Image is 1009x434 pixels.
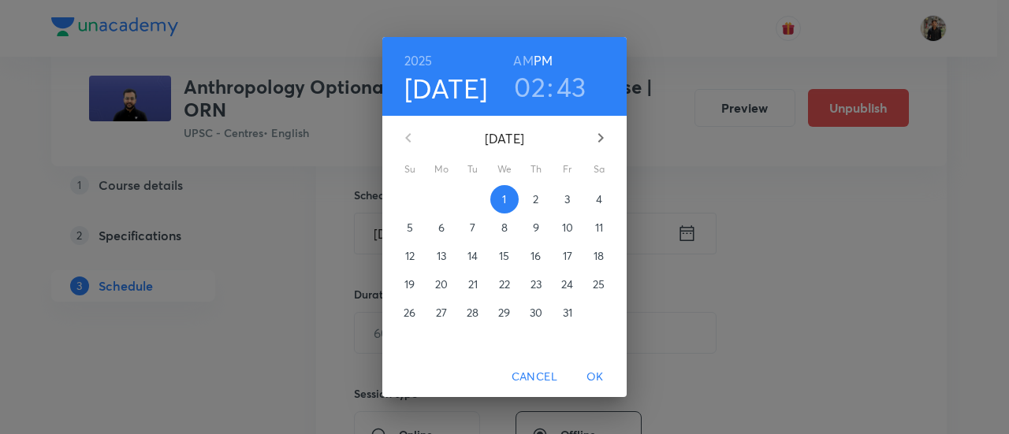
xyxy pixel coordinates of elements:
button: 02 [514,70,545,103]
button: 5 [396,213,424,242]
p: 16 [531,248,541,264]
p: 25 [593,276,605,292]
span: OK [576,367,614,387]
span: We [490,161,519,177]
button: 12 [396,242,424,270]
button: 29 [490,299,519,327]
button: 31 [553,299,582,327]
button: OK [570,362,620,391]
p: [DATE] [427,129,582,148]
button: 16 [522,242,550,270]
button: 22 [490,270,519,299]
button: 8 [490,213,519,242]
button: 27 [427,299,456,327]
p: 9 [533,220,539,236]
p: 14 [467,248,478,264]
button: 13 [427,242,456,270]
button: 7 [459,213,487,242]
span: Fr [553,161,582,177]
p: 5 [407,220,413,236]
button: 3 [553,185,582,213]
p: 12 [405,248,415,264]
button: 24 [553,270,582,299]
p: 28 [467,305,478,321]
button: 2 [522,185,550,213]
span: Th [522,161,550,177]
p: 18 [594,248,604,264]
p: 2 [533,191,538,207]
span: Cancel [512,367,557,387]
p: 4 [596,191,602,207]
p: 29 [498,305,510,321]
p: 22 [499,276,510,292]
button: 10 [553,213,582,242]
span: Sa [585,161,613,177]
p: 21 [468,276,478,292]
button: 20 [427,270,456,299]
button: PM [534,50,553,72]
button: 30 [522,299,550,327]
button: Cancel [505,362,564,391]
button: 43 [557,70,586,103]
span: Su [396,161,424,177]
p: 8 [501,220,508,236]
button: 9 [522,213,550,242]
button: 23 [522,270,550,299]
p: 24 [561,276,573,292]
button: 11 [585,213,613,242]
button: 28 [459,299,487,327]
span: Tu [459,161,487,177]
p: 7 [470,220,475,236]
p: 31 [563,305,572,321]
p: 19 [404,276,415,292]
p: 23 [531,276,542,292]
p: 3 [564,191,570,207]
button: [DATE] [404,72,488,105]
p: 20 [435,276,448,292]
p: 11 [595,220,603,236]
span: Mo [427,161,456,177]
h3: : [547,70,553,103]
p: 1 [502,191,506,207]
button: 26 [396,299,424,327]
p: 13 [437,248,446,264]
button: AM [513,50,533,72]
button: 21 [459,270,487,299]
p: 6 [438,220,445,236]
button: 14 [459,242,487,270]
button: 15 [490,242,519,270]
p: 10 [562,220,573,236]
p: 17 [563,248,572,264]
button: 18 [585,242,613,270]
p: 26 [404,305,415,321]
button: 6 [427,213,456,242]
p: 30 [530,305,542,321]
button: 25 [585,270,613,299]
button: 17 [553,242,582,270]
p: 27 [436,305,447,321]
p: 15 [499,248,509,264]
button: 19 [396,270,424,299]
button: 1 [490,185,519,213]
button: 4 [585,185,613,213]
button: 2025 [404,50,433,72]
